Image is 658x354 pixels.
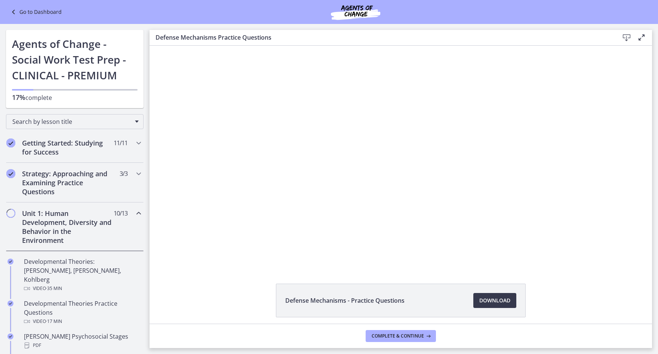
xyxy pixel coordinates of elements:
[24,317,141,326] div: Video
[6,138,15,147] i: Completed
[366,330,436,342] button: Complete & continue
[311,3,400,21] img: Agents of Change Social Work Test Prep
[12,118,131,126] span: Search by lesson title
[9,7,62,16] a: Go to Dashboard
[150,46,652,266] iframe: Video Lesson
[24,284,141,293] div: Video
[114,138,127,147] span: 11 / 11
[372,333,424,339] span: Complete & continue
[120,169,127,178] span: 3 / 3
[46,317,62,326] span: · 17 min
[24,299,141,326] div: Developmental Theories Practice Questions
[22,138,113,156] h2: Getting Started: Studying for Success
[12,93,25,102] span: 17%
[7,333,13,339] i: Completed
[6,114,144,129] div: Search by lesson title
[473,293,516,308] a: Download
[12,93,138,102] p: complete
[24,332,141,350] div: [PERSON_NAME] Psychosocial Stages
[114,209,127,218] span: 10 / 13
[22,169,113,196] h2: Strategy: Approaching and Examining Practice Questions
[7,300,13,306] i: Completed
[6,169,15,178] i: Completed
[12,36,138,83] h1: Agents of Change - Social Work Test Prep - CLINICAL - PREMIUM
[24,341,141,350] div: PDF
[24,257,141,293] div: Developmental Theories: [PERSON_NAME], [PERSON_NAME], Kohlberg
[479,296,510,305] span: Download
[285,296,405,305] span: Defense Mechanisms - Practice Questions
[7,259,13,265] i: Completed
[156,33,607,42] h3: Defense Mechanisms Practice Questions
[22,209,113,245] h2: Unit 1: Human Development, Diversity and Behavior in the Environment
[46,284,62,293] span: · 35 min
